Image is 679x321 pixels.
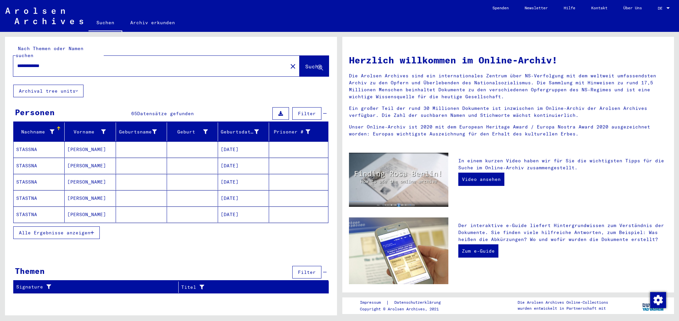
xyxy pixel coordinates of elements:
[349,105,668,119] p: Ein großer Teil der rund 30 Millionen Dokumente ist inzwischen im Online-Archiv der Arolsen Archi...
[137,111,194,117] span: Datensätze gefunden
[272,128,310,135] div: Prisoner #
[292,266,321,279] button: Filter
[67,126,115,137] div: Vorname
[641,297,666,314] img: yv_logo.png
[458,222,667,243] p: Der interaktive e-Guide liefert Hintergrundwissen zum Verständnis der Dokumente. Sie finden viele...
[16,45,84,58] mat-label: Nach Themen oder Namen suchen
[518,305,608,311] p: wurden entwickelt in Partnerschaft mit
[88,15,122,32] a: Suchen
[16,126,64,137] div: Nachname
[349,153,448,207] img: video.jpg
[119,128,157,135] div: Geburtsname
[181,282,320,292] div: Titel
[360,299,449,306] div: |
[650,292,666,308] img: Zustimmung ändern
[218,158,269,174] mat-cell: [DATE]
[167,122,218,141] mat-header-cell: Geburt‏
[15,106,55,118] div: Personen
[269,122,328,141] mat-header-cell: Prisoner #
[14,141,65,157] mat-cell: STASSNA
[67,128,105,135] div: Vorname
[349,217,448,284] img: eguide.jpg
[65,190,116,206] mat-cell: [PERSON_NAME]
[65,141,116,157] mat-cell: [PERSON_NAME]
[658,6,665,11] span: DE
[116,122,167,141] mat-header-cell: Geburtsname
[218,141,269,157] mat-cell: [DATE]
[14,206,65,222] mat-cell: STASTNA
[650,292,666,308] div: Zustimmung ändern
[13,226,100,239] button: Alle Ergebnisse anzeigen
[389,299,449,306] a: Datenschutzerklärung
[218,190,269,206] mat-cell: [DATE]
[300,56,329,76] button: Suche
[349,123,668,137] p: Unser Online-Archiv ist 2020 mit dem European Heritage Award / Europa Nostra Award 2020 ausgezeic...
[14,190,65,206] mat-cell: STASTNA
[305,63,322,70] span: Suche
[286,59,300,73] button: Clear
[349,72,668,100] p: Die Arolsen Archives sind ein internationales Zentrum über NS-Verfolgung mit dem weltweit umfasse...
[292,107,321,120] button: Filter
[289,62,297,70] mat-icon: close
[218,206,269,222] mat-cell: [DATE]
[14,122,65,141] mat-header-cell: Nachname
[218,122,269,141] mat-header-cell: Geburtsdatum
[218,174,269,190] mat-cell: [DATE]
[458,244,498,258] a: Zum e-Guide
[14,174,65,190] mat-cell: STASSNA
[170,126,218,137] div: Geburt‏
[349,53,668,67] h1: Herzlich willkommen im Online-Archiv!
[65,174,116,190] mat-cell: [PERSON_NAME]
[360,299,386,306] a: Impressum
[122,15,183,31] a: Archiv erkunden
[221,128,259,135] div: Geburtsdatum
[16,283,170,290] div: Signature
[65,206,116,222] mat-cell: [PERSON_NAME]
[5,8,83,24] img: Arolsen_neg.svg
[170,128,208,135] div: Geburt‏
[221,126,269,137] div: Geburtsdatum
[458,157,667,171] p: In einem kurzen Video haben wir für Sie die wichtigsten Tipps für die Suche im Online-Archiv zusa...
[19,230,90,236] span: Alle Ergebnisse anzeigen
[272,126,320,137] div: Prisoner #
[14,158,65,174] mat-cell: STASSNA
[119,126,167,137] div: Geburtsname
[360,306,449,312] p: Copyright © Arolsen Archives, 2021
[181,284,312,291] div: Titel
[16,282,178,292] div: Signature
[13,85,84,97] button: Archival tree units
[65,122,116,141] mat-header-cell: Vorname
[298,269,316,275] span: Filter
[458,173,504,186] a: Video ansehen
[15,265,45,277] div: Themen
[298,111,316,117] span: Filter
[16,128,54,135] div: Nachname
[131,111,137,117] span: 65
[518,299,608,305] p: Die Arolsen Archives Online-Collections
[65,158,116,174] mat-cell: [PERSON_NAME]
